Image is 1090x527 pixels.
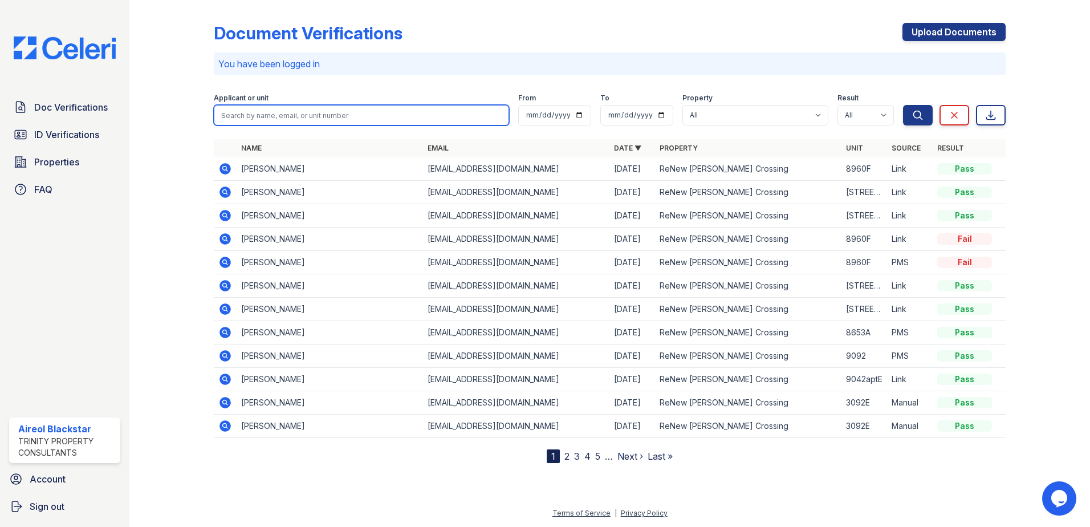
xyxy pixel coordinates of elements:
div: Pass [937,303,992,315]
td: [EMAIL_ADDRESS][DOMAIN_NAME] [423,274,609,298]
label: Applicant or unit [214,94,269,103]
td: [EMAIL_ADDRESS][DOMAIN_NAME] [423,415,609,438]
div: 1 [547,449,560,463]
td: 9042aptE [841,368,887,391]
td: [EMAIL_ADDRESS][DOMAIN_NAME] [423,181,609,204]
td: [PERSON_NAME] [237,251,423,274]
td: ReNew [PERSON_NAME] Crossing [655,321,841,344]
td: Link [887,368,933,391]
td: ReNew [PERSON_NAME] Crossing [655,298,841,321]
td: [DATE] [609,274,655,298]
a: Name [241,144,262,152]
a: Sign out [5,495,125,518]
span: Sign out [30,500,64,513]
a: FAQ [9,178,120,201]
td: [STREET_ADDRESS] [841,274,887,298]
td: ReNew [PERSON_NAME] Crossing [655,181,841,204]
input: Search by name, email, or unit number [214,105,509,125]
td: [PERSON_NAME] [237,321,423,344]
label: Result [837,94,859,103]
td: [DATE] [609,251,655,274]
a: Privacy Policy [621,509,668,517]
td: ReNew [PERSON_NAME] Crossing [655,157,841,181]
td: Link [887,157,933,181]
div: Trinity Property Consultants [18,436,116,459]
span: Account [30,472,66,486]
div: Pass [937,187,992,198]
td: [PERSON_NAME] [237,204,423,228]
td: [PERSON_NAME] [237,298,423,321]
td: Link [887,181,933,204]
span: Doc Verifications [34,100,108,114]
td: 8960F [841,157,887,181]
td: [EMAIL_ADDRESS][DOMAIN_NAME] [423,391,609,415]
span: … [605,449,613,463]
td: [DATE] [609,321,655,344]
span: FAQ [34,183,52,196]
td: ReNew [PERSON_NAME] Crossing [655,228,841,251]
div: | [615,509,617,517]
td: [PERSON_NAME] [237,344,423,368]
td: [EMAIL_ADDRESS][DOMAIN_NAME] [423,368,609,391]
td: [STREET_ADDRESS] [841,181,887,204]
td: [STREET_ADDRESS] [841,298,887,321]
td: [EMAIL_ADDRESS][DOMAIN_NAME] [423,228,609,251]
td: [DATE] [609,368,655,391]
td: PMS [887,321,933,344]
a: Email [428,144,449,152]
td: 8653A [841,321,887,344]
td: [EMAIL_ADDRESS][DOMAIN_NAME] [423,321,609,344]
td: PMS [887,251,933,274]
td: [PERSON_NAME] [237,181,423,204]
a: Source [892,144,921,152]
a: Doc Verifications [9,96,120,119]
a: Upload Documents [902,23,1006,41]
div: Aireol Blackstar [18,422,116,436]
td: 3092E [841,391,887,415]
a: Date ▼ [614,144,641,152]
td: 9092 [841,344,887,368]
td: ReNew [PERSON_NAME] Crossing [655,344,841,368]
td: 8960F [841,228,887,251]
div: Pass [937,280,992,291]
div: Pass [937,350,992,362]
td: ReNew [PERSON_NAME] Crossing [655,415,841,438]
p: You have been logged in [218,57,1001,71]
div: Fail [937,233,992,245]
a: Property [660,144,698,152]
div: Pass [937,210,992,221]
a: Next › [617,451,643,462]
a: 2 [564,451,570,462]
td: Manual [887,415,933,438]
label: Property [682,94,713,103]
div: Fail [937,257,992,268]
td: [PERSON_NAME] [237,391,423,415]
label: To [600,94,609,103]
a: 5 [595,451,600,462]
div: Document Verifications [214,23,402,43]
td: 3092E [841,415,887,438]
iframe: chat widget [1042,481,1079,516]
td: [EMAIL_ADDRESS][DOMAIN_NAME] [423,298,609,321]
td: [EMAIL_ADDRESS][DOMAIN_NAME] [423,157,609,181]
td: [PERSON_NAME] [237,157,423,181]
td: [EMAIL_ADDRESS][DOMAIN_NAME] [423,344,609,368]
td: ReNew [PERSON_NAME] Crossing [655,274,841,298]
div: Pass [937,397,992,408]
td: [STREET_ADDRESS] [841,204,887,228]
td: [DATE] [609,228,655,251]
div: Pass [937,420,992,432]
td: PMS [887,344,933,368]
td: [DATE] [609,298,655,321]
a: 4 [584,451,591,462]
div: Pass [937,163,992,175]
label: From [518,94,536,103]
td: [DATE] [609,391,655,415]
a: Properties [9,151,120,173]
td: ReNew [PERSON_NAME] Crossing [655,368,841,391]
a: Terms of Service [552,509,611,517]
td: [EMAIL_ADDRESS][DOMAIN_NAME] [423,204,609,228]
td: ReNew [PERSON_NAME] Crossing [655,251,841,274]
td: [PERSON_NAME] [237,368,423,391]
td: 8960F [841,251,887,274]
